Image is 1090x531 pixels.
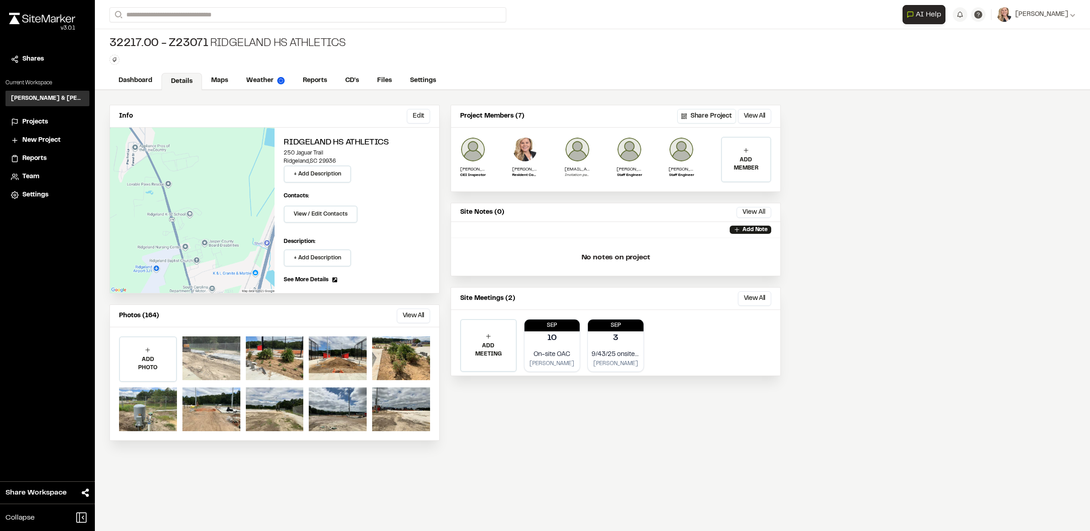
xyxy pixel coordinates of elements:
img: Mark Sawyer Sorrow [617,137,642,162]
p: Staff Engineer [669,173,694,178]
span: Share Workspace [5,487,67,498]
p: Current Workspace [5,79,89,87]
p: [PERSON_NAME] [528,360,576,368]
p: Staff Engineer [617,173,642,178]
p: Sep [588,321,644,330]
button: View All [738,109,771,124]
button: Search [109,7,126,22]
p: [PERSON_NAME] [669,166,694,173]
p: [PERSON_NAME] [592,360,640,368]
span: See More Details [284,276,328,284]
h3: [PERSON_NAME] & [PERSON_NAME] Inc. [11,94,84,103]
p: 250 Jaguar Trail [284,149,430,157]
button: Edit [407,109,430,124]
button: + Add Description [284,249,351,267]
span: Shares [22,54,44,64]
p: [PERSON_NAME] [512,166,538,173]
p: [PERSON_NAME] Sorrow [617,166,642,173]
span: Collapse [5,512,35,523]
span: Reports [22,154,47,164]
a: Team [11,172,84,182]
button: + Add Description [284,165,351,183]
img: Elizabeth Sanders [512,137,538,162]
a: Weather [237,72,294,89]
p: Photos (164) [119,311,159,321]
p: 9/43/25 onsite stormwater runoff meeting [592,350,640,360]
p: CEI Inspector [460,173,486,178]
a: Files [368,72,401,89]
button: Edit Tags [109,55,119,65]
span: Settings [22,190,48,200]
div: Ridgeland HS Athletics [109,36,346,51]
span: 32217.00 - z23071 [109,36,208,51]
p: 3 [613,332,618,345]
button: View All [737,207,771,218]
p: 10 [547,332,557,345]
a: Settings [11,190,84,200]
img: User [997,7,1012,22]
img: photo [565,137,590,162]
h2: Ridgeland HS Athletics [284,137,430,149]
p: Description: [284,237,430,246]
p: Add Note [742,226,768,234]
span: AI Help [916,9,941,20]
p: Site Notes (0) [460,207,504,217]
a: New Project [11,135,84,145]
span: [PERSON_NAME] [1015,10,1068,20]
p: ADD MEETING [461,342,516,358]
p: Contacts: [284,192,309,200]
p: Info [119,111,133,121]
a: Details [161,73,202,90]
p: ADD PHOTO [120,356,176,372]
span: Projects [22,117,48,127]
p: Project Members (7) [460,111,524,121]
a: CD's [336,72,368,89]
button: Share Project [677,109,736,124]
a: Projects [11,117,84,127]
img: Joe Gillenwater [460,137,486,162]
p: On-site OAC [528,350,576,360]
button: View / Edit Contacts [284,206,358,223]
img: precipai.png [277,77,285,84]
p: Invitation pending [565,173,590,178]
p: ADD MEMBER [722,156,770,172]
a: Settings [401,72,445,89]
span: New Project [22,135,61,145]
p: Ridgeland , SC 29936 [284,157,430,165]
span: Team [22,172,39,182]
p: [EMAIL_ADDRESS][DOMAIN_NAME] [565,166,590,173]
p: Sep [524,321,580,330]
button: [PERSON_NAME] [997,7,1075,22]
div: Open AI Assistant [903,5,949,24]
img: Zack Hutcherson [669,137,694,162]
button: Open AI Assistant [903,5,945,24]
a: Dashboard [109,72,161,89]
div: Oh geez...please don't... [9,24,75,32]
button: View All [397,309,430,323]
a: Maps [202,72,237,89]
p: No notes on project [458,243,773,272]
p: Resident Construction Manager [512,173,538,178]
img: rebrand.png [9,13,75,24]
a: Reports [294,72,336,89]
a: Reports [11,154,84,164]
p: [PERSON_NAME] [460,166,486,173]
a: Shares [11,54,84,64]
button: View All [738,291,771,306]
p: Site Meetings (2) [460,294,515,304]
